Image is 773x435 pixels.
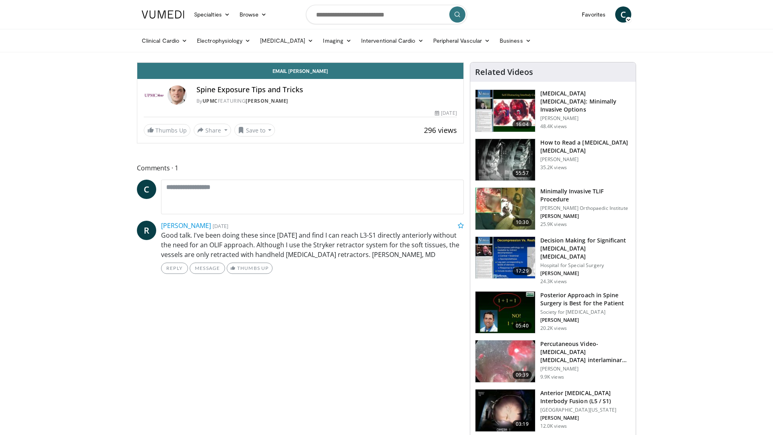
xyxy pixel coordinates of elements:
[540,139,631,155] h3: How to Read a [MEDICAL_DATA] [MEDICAL_DATA]
[234,124,275,137] button: Save to
[435,110,457,117] div: [DATE]
[424,125,457,135] span: 296 views
[475,188,535,230] img: ander_3.png.150x105_q85_crop-smart_upscale.jpg
[540,325,567,331] p: 20.2K views
[475,236,631,285] a: 17:29 Decision Making for Significant [MEDICAL_DATA] [MEDICAL_DATA] Hospital for Special Surgery ...
[475,187,631,230] a: 10:30 Minimally Invasive TLIF Procedure [PERSON_NAME] Orthopaedic Institute [PERSON_NAME] 25.9K v...
[142,10,184,19] img: VuMedi Logo
[540,156,631,163] p: [PERSON_NAME]
[356,33,428,49] a: Interventional Cardio
[144,85,164,105] img: UPMC
[540,115,631,122] p: [PERSON_NAME]
[540,389,631,405] h3: Anterior [MEDICAL_DATA] Interbody Fusion (L5 / S1)
[235,6,272,23] a: Browse
[161,221,211,230] a: [PERSON_NAME]
[255,33,318,49] a: [MEDICAL_DATA]
[161,263,188,274] a: Reply
[475,237,535,279] img: 316497_0000_1.png.150x105_q85_crop-smart_upscale.jpg
[540,415,631,421] p: [PERSON_NAME]
[306,5,467,24] input: Search topics, interventions
[475,139,631,181] a: 55:57 How to Read a [MEDICAL_DATA] [MEDICAL_DATA] [PERSON_NAME] 35.2K views
[144,124,190,137] a: Thumbs Up
[475,389,631,432] a: 03:19 Anterior [MEDICAL_DATA] Interbody Fusion (L5 / S1) [GEOGRAPHIC_DATA][US_STATE] [PERSON_NAME...
[190,263,225,274] a: Message
[475,67,533,77] h4: Related Videos
[615,6,631,23] a: C
[513,322,532,330] span: 05:40
[513,120,532,128] span: 16:04
[475,139,535,181] img: b47c832f-d84e-4c5d-8811-00369440eda2.150x105_q85_crop-smart_upscale.jpg
[540,270,631,277] p: [PERSON_NAME]
[475,340,535,382] img: 8fac1a79-a78b-4966-a978-874ddf9a9948.150x105_q85_crop-smart_upscale.jpg
[137,163,464,173] span: Comments 1
[475,89,631,132] a: 16:04 [MEDICAL_DATA] [MEDICAL_DATA]: Minimally Invasive Options [PERSON_NAME] 48.4K views
[475,389,535,431] img: 38785_0000_3.png.150x105_q85_crop-smart_upscale.jpg
[137,62,463,63] video-js: Video Player
[227,263,272,274] a: Thumbs Up
[513,371,532,379] span: 09:39
[203,97,218,104] a: UPMC
[540,317,631,323] p: [PERSON_NAME]
[475,340,631,383] a: 09:39 Percutaneous Video-[MEDICAL_DATA] [MEDICAL_DATA] interlaminar L5-S1 (PELD) [PERSON_NAME] 9....
[513,420,532,428] span: 03:19
[540,366,631,372] p: [PERSON_NAME]
[540,340,631,364] h3: Percutaneous Video-[MEDICAL_DATA] [MEDICAL_DATA] interlaminar L5-S1 (PELD)
[137,221,156,240] a: R
[192,33,255,49] a: Electrophysiology
[540,407,631,413] p: [GEOGRAPHIC_DATA][US_STATE]
[475,90,535,132] img: 9f1438f7-b5aa-4a55-ab7b-c34f90e48e66.150x105_q85_crop-smart_upscale.jpg
[196,85,457,94] h4: Spine Exposure Tips and Tricks
[540,278,567,285] p: 24.3K views
[540,205,631,211] p: [PERSON_NAME] Orthopaedic Institute
[428,33,495,49] a: Peripheral Vascular
[540,291,631,307] h3: Posterior Approach in Spine Surgery is Best for the Patient
[540,262,631,269] p: Hospital for Special Surgery
[137,63,463,79] a: Email [PERSON_NAME]
[137,33,192,49] a: Clinical Cardio
[540,236,631,261] h3: Decision Making for Significant [MEDICAL_DATA] [MEDICAL_DATA]
[246,97,288,104] a: [PERSON_NAME]
[167,85,187,105] img: Avatar
[540,123,567,130] p: 48.4K views
[213,222,228,230] small: [DATE]
[137,180,156,199] a: C
[161,230,464,259] p: Good talk. I've been doing these since [DATE] and find I can reach L3-S1 directly anteriorly with...
[540,164,567,171] p: 35.2K views
[196,97,457,105] div: By FEATURING
[513,267,532,275] span: 17:29
[475,291,631,334] a: 05:40 Posterior Approach in Spine Surgery is Best for the Patient Society for [MEDICAL_DATA] [PER...
[540,423,567,429] p: 12.0K views
[540,374,564,380] p: 9.9K views
[194,124,231,137] button: Share
[513,169,532,177] span: 55:57
[540,213,631,220] p: [PERSON_NAME]
[318,33,356,49] a: Imaging
[513,218,532,226] span: 10:30
[577,6,610,23] a: Favorites
[540,187,631,203] h3: Minimally Invasive TLIF Procedure
[540,309,631,315] p: Society for [MEDICAL_DATA]
[495,33,536,49] a: Business
[475,292,535,333] img: 3b6f0384-b2b2-4baa-b997-2e524ebddc4b.150x105_q85_crop-smart_upscale.jpg
[189,6,235,23] a: Specialties
[540,221,567,228] p: 25.9K views
[540,89,631,114] h3: [MEDICAL_DATA] [MEDICAL_DATA]: Minimally Invasive Options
